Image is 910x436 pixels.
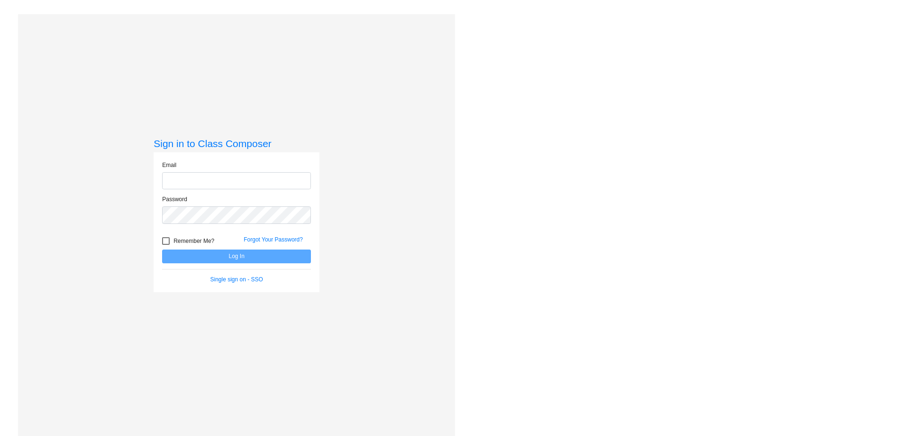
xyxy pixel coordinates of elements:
label: Email [162,161,176,169]
label: Password [162,195,187,204]
span: Remember Me? [173,235,214,247]
button: Log In [162,250,311,263]
a: Forgot Your Password? [244,236,303,243]
h3: Sign in to Class Composer [154,138,319,149]
a: Single sign on - SSO [210,276,263,283]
